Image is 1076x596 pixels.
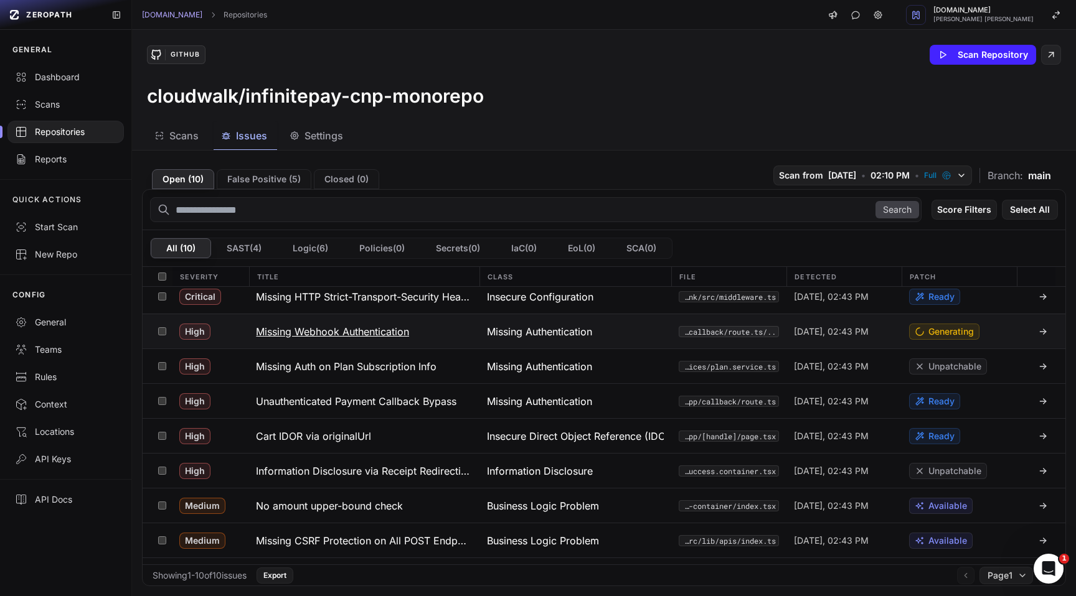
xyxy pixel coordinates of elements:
span: [DATE], 02:43 PM [794,291,869,303]
h3: Information Disclosure via Receipt Redirection [256,463,471,478]
div: Rules [15,371,116,383]
div: Detected [786,267,902,286]
span: 02:10 PM [871,169,910,182]
span: Settings [304,128,343,143]
nav: breadcrumb [142,10,267,20]
p: QUICK ACTIONS [12,195,82,205]
span: Ready [928,395,955,407]
span: [DATE], 02:43 PM [794,325,869,338]
span: Available [928,534,967,547]
span: Business Logic Problem [487,498,599,513]
button: Missing HTTP Strict-Transport-Security Header [248,279,479,314]
span: Ready [928,291,955,303]
span: High [179,463,210,479]
span: Page 1 [988,569,1012,582]
button: False Positive (5) [217,169,311,189]
a: [DOMAIN_NAME] [142,10,202,20]
button: apps/invoice/src/modules/invoice/success.container.tsx [679,465,779,477]
button: Page1 [979,567,1033,584]
button: ../d56c18dd7a6c0d8d5c7399c2b6b267ec88d1e1b2/apps/social-commerce/apps/social-commerce/src/app/cal... [679,326,779,337]
a: Repositories [224,10,267,20]
div: Showing 1 - 10 of 10 issues [153,569,247,582]
p: GENERAL [12,45,52,55]
button: Export [257,567,293,584]
span: Medium [179,533,225,549]
button: Scan from [DATE] • 02:10 PM • Full [773,165,972,185]
div: High Unauthenticated Payment Callback Bypass Missing Authentication apps/social-commerce/src/app/... [143,383,1065,418]
span: Generating [928,325,974,338]
button: packages/external-checkout/src/lib/apis/index.ts [679,535,779,546]
button: Closed (0) [314,169,379,189]
span: [DATE] [828,169,856,182]
span: High [179,428,210,444]
p: CONFIG [12,290,45,300]
div: File [671,267,786,286]
button: apps/payment-link/src/components/amount-container/index.tsx [679,500,779,511]
button: Missing Auth on Plan Subscription Info [248,349,479,383]
span: Missing Authentication [487,359,592,374]
span: High [179,358,210,375]
div: Dashboard [15,71,116,83]
code: apps/invoice/src/lib/services/plan.service.ts [679,361,779,372]
h3: Missing HTTP Strict-Transport-Security Header [256,289,471,304]
span: Unpatchable [928,465,981,477]
span: Insecure Direct Object Reference (IDOR) [487,429,664,444]
button: Scan Repository [930,45,1036,65]
button: apps/payment-link/src/middleware.ts [679,291,779,302]
div: Severity [172,267,249,286]
span: Unpatchable [928,360,981,373]
span: Available [928,500,967,512]
span: Ready [928,430,955,442]
span: Branch: [988,168,1023,183]
button: IaC(0) [496,238,552,258]
div: High Missing Auth on Plan Subscription Info Missing Authentication apps/invoice/src/lib/services/... [143,348,1065,383]
span: Medium [179,498,225,514]
span: High [179,393,210,409]
span: Insecure Configuration [487,289,593,304]
h3: No amount upper-bound check [256,498,403,513]
h3: Missing Webhook Authentication [256,324,409,339]
div: GitHub [165,49,205,60]
button: Open (10) [152,169,214,189]
div: Class [479,267,671,286]
div: Context [15,398,116,411]
span: High [179,324,210,340]
button: Score Filters [932,200,997,220]
span: [DATE], 02:43 PM [794,534,869,547]
span: [DATE], 02:43 PM [794,395,869,407]
div: Critical Missing HTTP Strict-Transport-Security Header Insecure Configuration apps/payment-link/s... [143,279,1065,314]
button: apps/social-commerce/src/app/callback/route.ts [679,396,779,407]
div: High Missing Webhook Authentication Missing Authentication ../d56c18dd7a6c0d8d5c7399c2b6b267ec88d... [143,314,1065,348]
div: Teams [15,343,116,356]
div: Patch [902,267,1017,286]
button: Information Disclosure via Receipt Redirection [248,454,479,488]
h3: Missing CSRF Protection on All POST Endpoints [256,533,471,548]
button: Cart IDOR via originalUrl [248,419,479,453]
div: Medium No amount upper-bound check Business Logic Problem apps/payment-link/src/components/amount... [143,488,1065,523]
button: Unauthenticated Payment Callback Bypass [248,384,479,418]
span: • [915,169,919,182]
button: Select All [1002,200,1058,220]
div: Repositories [15,126,116,138]
div: API Docs [15,493,116,506]
span: [DATE], 02:43 PM [794,465,869,477]
span: Critical [179,289,221,305]
div: API Keys [15,453,116,465]
span: [PERSON_NAME] [PERSON_NAME] [933,16,1034,22]
button: apps/external-checkout/src/app/[handle]/page.tsx [679,431,779,442]
span: Business Logic Problem [487,533,599,548]
span: Scans [169,128,199,143]
div: Scans [15,98,116,111]
div: General [15,316,116,328]
button: Policies(0) [344,238,420,258]
button: Missing Webhook Authentication [248,314,479,348]
div: Medium Missing CSRF Protection on All POST Endpoints Business Logic Problem packages/external-che... [143,523,1065,557]
span: Issues [236,128,267,143]
span: main [1028,168,1051,183]
span: Missing Authentication [487,324,592,339]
